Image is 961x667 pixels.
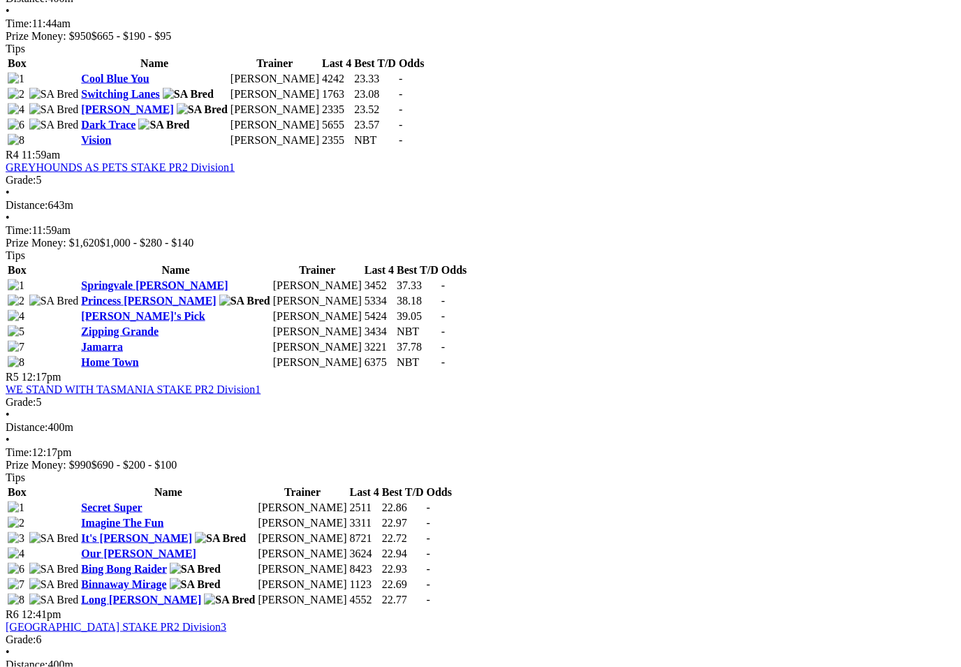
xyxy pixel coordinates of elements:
span: - [399,103,402,115]
td: 23.57 [353,118,397,132]
td: [PERSON_NAME] [272,325,362,339]
th: Odds [426,485,453,499]
td: [PERSON_NAME] [230,72,320,86]
span: • [6,212,10,223]
img: SA Bred [29,103,79,116]
td: 22.93 [381,562,425,576]
img: 4 [8,548,24,560]
img: 3 [8,532,24,545]
span: $1,000 - $280 - $140 [100,237,194,249]
a: Bing Bong Raider [81,563,166,575]
img: 5 [8,325,24,338]
a: Princess [PERSON_NAME] [81,295,216,307]
span: 12:17pm [22,371,61,383]
span: • [6,5,10,17]
td: 5655 [321,118,352,132]
img: 4 [8,103,24,116]
td: [PERSON_NAME] [257,501,347,515]
td: 2355 [321,133,352,147]
a: It's [PERSON_NAME] [81,532,192,544]
td: 5424 [364,309,395,323]
img: 8 [8,356,24,369]
span: - [441,279,445,291]
img: 1 [8,73,24,85]
td: 1123 [349,578,380,592]
span: - [427,563,430,575]
a: Long [PERSON_NAME] [81,594,201,606]
span: R6 [6,608,19,620]
span: - [427,501,430,513]
span: • [6,186,10,198]
td: [PERSON_NAME] [230,103,320,117]
img: 4 [8,310,24,323]
span: - [399,119,402,131]
img: SA Bred [29,578,79,591]
img: 8 [8,134,24,147]
th: Name [80,57,228,71]
td: [PERSON_NAME] [257,516,347,530]
td: 37.33 [396,279,439,293]
span: - [399,73,402,85]
a: Vision [81,134,111,146]
a: Home Town [81,356,138,368]
img: 7 [8,341,24,353]
img: 2 [8,295,24,307]
a: Jamarra [81,341,123,353]
img: SA Bred [170,563,221,576]
span: • [6,409,10,420]
img: 7 [8,578,24,591]
span: Box [8,57,27,69]
td: 22.69 [381,578,425,592]
span: Grade: [6,396,36,408]
th: Trainer [230,57,320,71]
div: 5 [6,396,955,409]
td: 3624 [349,547,380,561]
td: 2511 [349,501,380,515]
img: SA Bred [195,532,246,545]
a: Switching Lanes [81,88,159,100]
div: Prize Money: $990 [6,459,955,471]
span: R5 [6,371,19,383]
span: R4 [6,149,19,161]
span: 12:41pm [22,608,61,620]
div: 5 [6,174,955,186]
td: 22.97 [381,516,425,530]
th: Trainer [257,485,347,499]
td: 1763 [321,87,352,101]
th: Best T/D [353,57,397,71]
img: SA Bred [177,103,228,116]
a: Binnaway Mirage [81,578,166,590]
td: [PERSON_NAME] [272,279,362,293]
td: [PERSON_NAME] [230,133,320,147]
a: Zipping Grande [81,325,159,337]
a: Our [PERSON_NAME] [81,548,196,559]
span: • [6,646,10,658]
td: NBT [396,325,439,339]
img: 6 [8,563,24,576]
td: 8423 [349,562,380,576]
img: 8 [8,594,24,606]
img: 1 [8,501,24,514]
th: Name [80,485,256,499]
span: Time: [6,224,32,236]
td: [PERSON_NAME] [272,340,362,354]
span: Box [8,486,27,498]
td: 22.72 [381,532,425,545]
span: - [427,578,430,590]
span: $665 - $190 - $95 [91,30,172,42]
td: 23.33 [353,72,397,86]
span: Tips [6,471,25,483]
img: SA Bred [163,88,214,101]
th: Odds [441,263,467,277]
span: - [427,594,430,606]
span: Tips [6,43,25,54]
img: 2 [8,88,24,101]
td: [PERSON_NAME] [257,547,347,561]
a: [GEOGRAPHIC_DATA] STAKE PR2 Division3 [6,621,226,633]
span: $690 - $200 - $100 [91,459,177,471]
img: 6 [8,119,24,131]
td: [PERSON_NAME] [257,593,347,607]
th: Best T/D [396,263,439,277]
span: - [441,295,445,307]
span: - [427,532,430,544]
